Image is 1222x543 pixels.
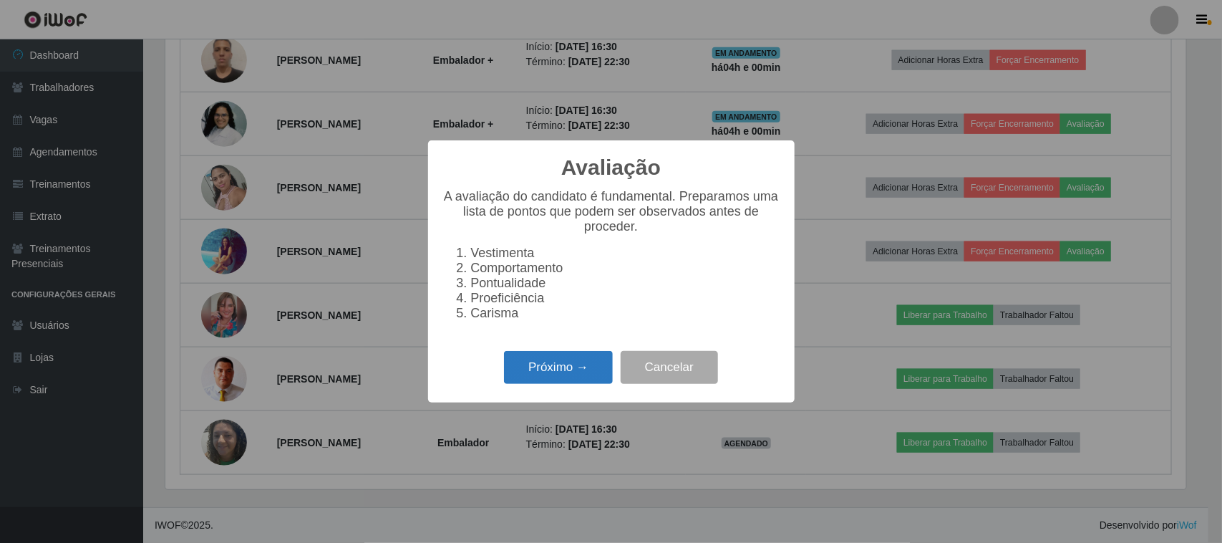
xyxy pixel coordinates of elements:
li: Proeficiência [471,291,780,306]
li: Pontualidade [471,276,780,291]
li: Comportamento [471,261,780,276]
p: A avaliação do candidato é fundamental. Preparamos uma lista de pontos que podem ser observados a... [442,189,780,234]
h2: Avaliação [561,155,661,181]
li: Vestimenta [471,246,780,261]
li: Carisma [471,306,780,321]
button: Próximo → [504,351,613,385]
button: Cancelar [621,351,718,385]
